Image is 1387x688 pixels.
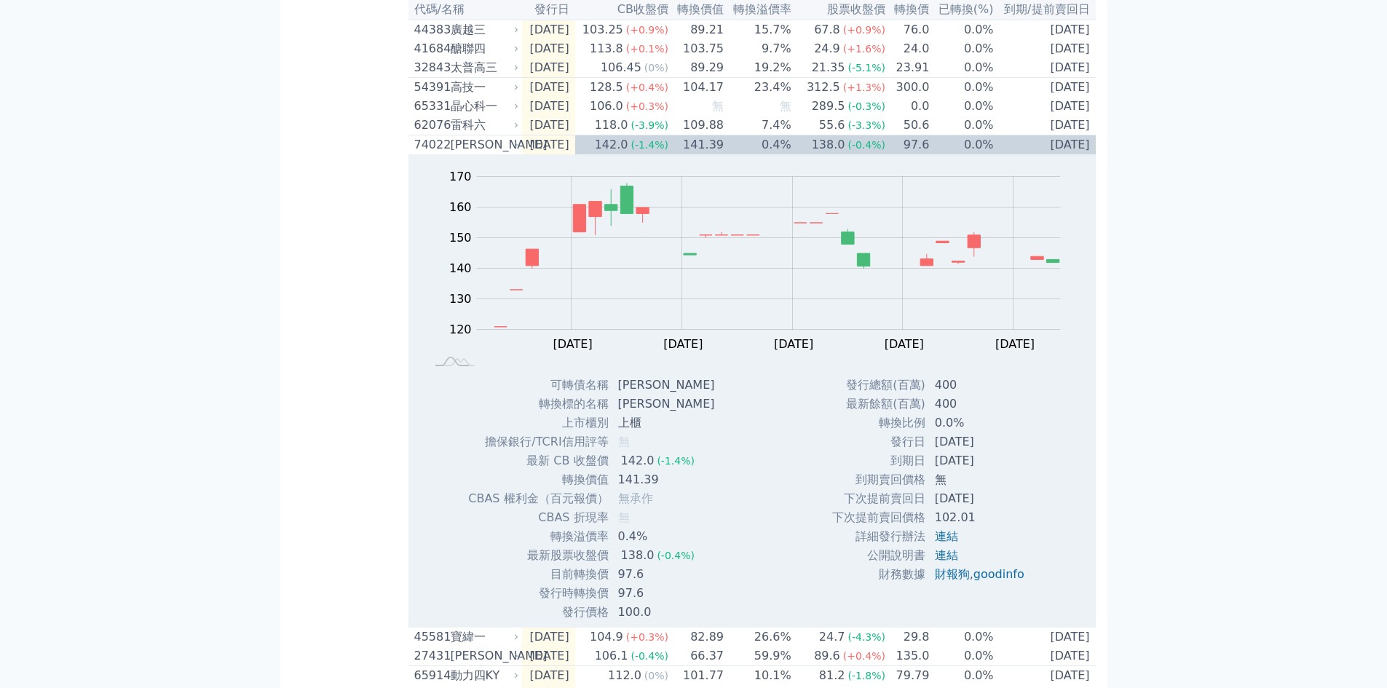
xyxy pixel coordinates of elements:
td: 26.6% [724,628,792,647]
td: [DATE] [522,39,575,58]
tspan: 140 [449,261,472,275]
div: 142.0 [592,136,631,154]
td: 發行價格 [467,603,609,622]
td: 66.37 [669,647,724,666]
div: 312.5 [804,79,843,96]
td: [DATE] [522,666,575,686]
td: 最新 CB 收盤價 [467,451,609,470]
span: (-0.4%) [847,139,885,151]
div: 138.0 [809,136,848,154]
td: 97.6 [609,584,727,603]
td: 0.0% [930,97,994,116]
div: [PERSON_NAME] [451,136,516,154]
div: 寶緯一 [451,628,516,646]
td: 發行時轉換價 [467,584,609,603]
td: 102.01 [926,508,1036,527]
div: 動力四KY [451,667,516,684]
g: Series [494,183,1059,326]
tspan: 170 [449,170,472,183]
td: 0.0% [926,414,1036,432]
span: (-5.1%) [847,62,885,74]
td: [DATE] [926,432,1036,451]
div: 太普高三 [451,59,516,76]
div: 廣越三 [451,21,516,39]
div: 81.2 [816,667,848,684]
td: 135.0 [886,647,930,666]
td: 0.0% [930,39,994,58]
td: 0.4% [609,527,727,546]
td: 公開說明書 [831,546,926,565]
td: 97.6 [609,565,727,584]
td: [PERSON_NAME] [609,376,727,395]
td: 最新餘額(百萬) [831,395,926,414]
td: [DATE] [522,78,575,98]
tspan: [DATE] [553,337,593,351]
td: 發行總額(百萬) [831,376,926,395]
div: 142.0 [618,452,657,470]
td: 詳細發行辦法 [831,527,926,546]
span: 無 [618,435,630,448]
span: (0%) [644,62,668,74]
div: 21.35 [809,59,848,76]
td: [DATE] [995,135,1096,155]
a: goodinfo [973,567,1024,581]
td: 23.4% [724,78,792,98]
td: 59.9% [724,647,792,666]
div: 128.5 [587,79,626,96]
span: (-0.4%) [631,650,668,662]
td: 下次提前賣回價格 [831,508,926,527]
td: 103.75 [669,39,724,58]
span: 無 [712,99,724,113]
span: (+1.6%) [843,43,885,55]
td: 79.79 [886,666,930,686]
td: 141.39 [669,135,724,155]
div: 54391 [414,79,447,96]
td: 82.89 [669,628,724,647]
div: 138.0 [618,547,657,564]
td: 76.0 [886,20,930,39]
tspan: [DATE] [995,337,1035,351]
td: 300.0 [886,78,930,98]
div: 65331 [414,98,447,115]
td: [DATE] [995,666,1096,686]
div: 32843 [414,59,447,76]
tspan: 150 [449,231,472,245]
span: 無 [618,510,630,524]
div: 24.7 [816,628,848,646]
td: 50.6 [886,116,930,135]
td: 101.77 [669,666,724,686]
div: 103.25 [580,21,626,39]
td: [DATE] [522,628,575,647]
span: (+0.1%) [626,43,668,55]
a: 連結 [935,548,958,562]
td: 24.0 [886,39,930,58]
div: 高技一 [451,79,516,96]
div: 41684 [414,40,447,58]
div: 45581 [414,628,447,646]
tspan: [DATE] [663,337,703,351]
td: [DATE] [995,116,1096,135]
span: 無 [780,99,791,113]
tspan: [DATE] [885,337,924,351]
td: CBAS 權利金（百元報價） [467,489,609,508]
td: 目前轉換價 [467,565,609,584]
td: 最新股票收盤價 [467,546,609,565]
td: 0.0% [930,78,994,98]
tspan: 160 [449,200,472,214]
a: 財報狗 [935,567,970,581]
td: 89.21 [669,20,724,39]
div: 62076 [414,116,447,134]
td: 財務數據 [831,565,926,584]
div: 24.9 [811,40,843,58]
td: [PERSON_NAME] [609,395,727,414]
td: 0.0% [930,58,994,78]
span: (-0.3%) [847,100,885,112]
td: [DATE] [522,97,575,116]
td: 141.39 [609,470,727,489]
td: 10.1% [724,666,792,686]
td: 0.0% [930,628,994,647]
td: [DATE] [522,647,575,666]
td: 29.8 [886,628,930,647]
div: 65914 [414,667,447,684]
div: 112.0 [605,667,644,684]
